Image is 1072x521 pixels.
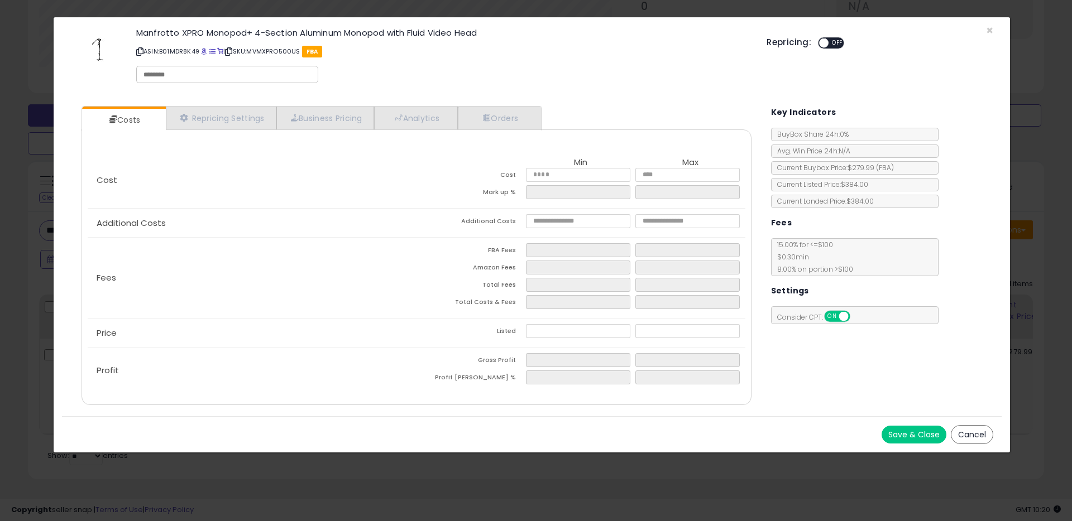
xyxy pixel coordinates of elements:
span: Current Landed Price: $384.00 [772,196,874,206]
td: FBA Fees [417,243,526,260]
h5: Repricing: [767,38,811,47]
td: Amazon Fees [417,260,526,278]
a: Business Pricing [276,107,374,129]
h3: Manfrotto XPRO Monopod+ 4-Section Aluminum Monopod with Fluid Video Head [136,28,750,37]
span: FBA [302,46,323,57]
span: 8.00 % on portion > $100 [772,264,853,274]
span: OFF [829,38,846,48]
span: × [986,22,993,38]
span: OFF [848,312,866,321]
th: Min [526,158,635,168]
span: 15.00 % for <= $100 [772,240,853,274]
th: Max [635,158,745,168]
p: Additional Costs [88,219,417,228]
img: 21cMaoJVEiL._SL60_.jpg [83,28,116,62]
button: Save & Close [882,426,946,443]
td: Listed [417,324,526,341]
span: $279.99 [848,163,894,172]
p: ASIN: B01MDR8K49 | SKU: MVMXPRO500US [136,42,750,60]
a: Repricing Settings [166,107,276,129]
span: Current Listed Price: $384.00 [772,180,868,189]
h5: Settings [771,284,809,298]
span: BuyBox Share 24h: 0% [772,129,849,139]
h5: Fees [771,216,792,230]
span: $0.30 min [772,252,809,262]
span: ON [825,312,839,321]
a: Analytics [374,107,458,129]
button: Cancel [951,425,993,444]
h5: Key Indicators [771,105,836,119]
td: Cost [417,168,526,185]
a: BuyBox page [201,47,207,56]
p: Price [88,329,417,337]
span: Current Buybox Price: [772,163,894,172]
p: Fees [88,273,417,282]
span: Avg. Win Price 24h: N/A [772,146,850,156]
p: Cost [88,176,417,185]
td: Mark up % [417,185,526,202]
td: Total Fees [417,278,526,295]
span: ( FBA ) [876,163,894,172]
a: All offer listings [209,47,216,56]
a: Orders [458,107,540,129]
td: Total Costs & Fees [417,295,526,312]
span: Consider CPT: [772,312,865,322]
a: Costs [82,109,165,131]
td: Additional Costs [417,214,526,231]
a: Your listing only [217,47,223,56]
td: Gross Profit [417,353,526,370]
p: Profit [88,366,417,375]
td: Profit [PERSON_NAME] % [417,370,526,388]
